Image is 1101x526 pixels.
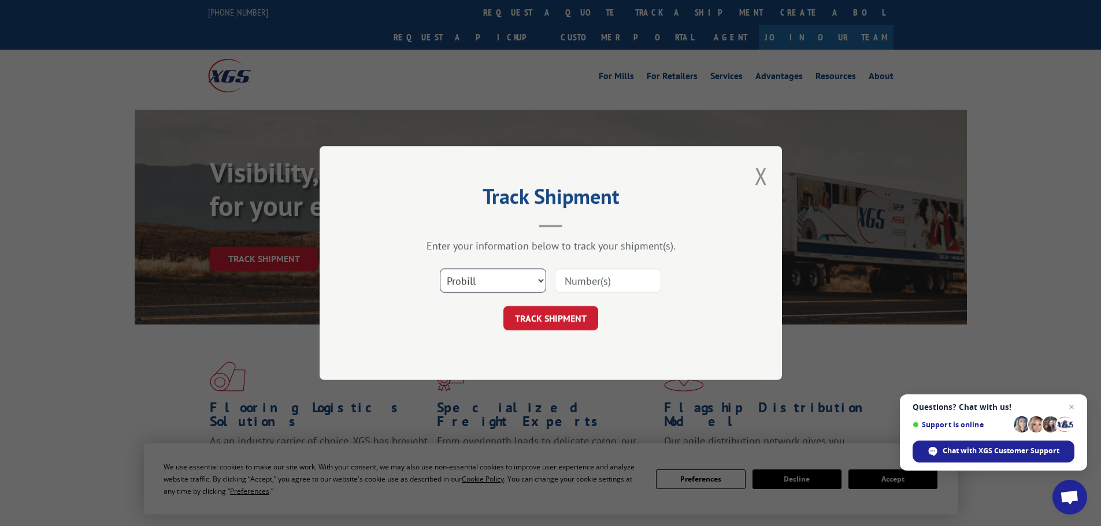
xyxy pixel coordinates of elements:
[943,446,1059,456] span: Chat with XGS Customer Support
[913,420,1010,429] span: Support is online
[377,188,724,210] h2: Track Shipment
[755,161,768,191] button: Close modal
[503,306,598,330] button: TRACK SHIPMENT
[913,441,1074,462] div: Chat with XGS Customer Support
[377,239,724,252] div: Enter your information below to track your shipment(s).
[1052,480,1087,514] div: Open chat
[913,402,1074,412] span: Questions? Chat with us!
[555,268,661,293] input: Number(s)
[1065,400,1078,414] span: Close chat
